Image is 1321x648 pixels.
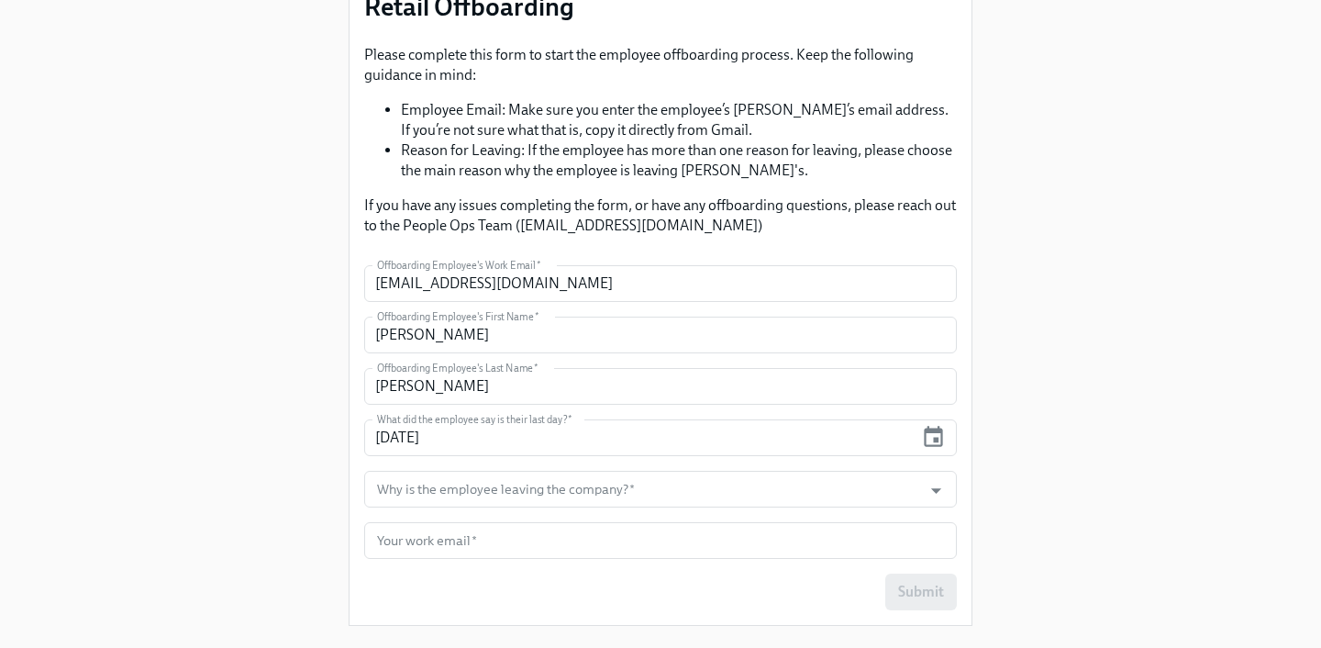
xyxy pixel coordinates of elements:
button: Open [922,476,950,505]
p: Please complete this form to start the employee offboarding process. Keep the following guidance ... [364,45,957,85]
input: MM/DD/YYYY [364,419,914,456]
li: Reason for Leaving: If the employee has more than one reason for leaving, please choose the main ... [401,140,957,181]
p: If you have any issues completing the form, or have any offboarding questions, please reach out t... [364,196,957,236]
li: Employee Email: Make sure you enter the employee’s [PERSON_NAME]’s email address. If you’re not s... [401,100,957,140]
